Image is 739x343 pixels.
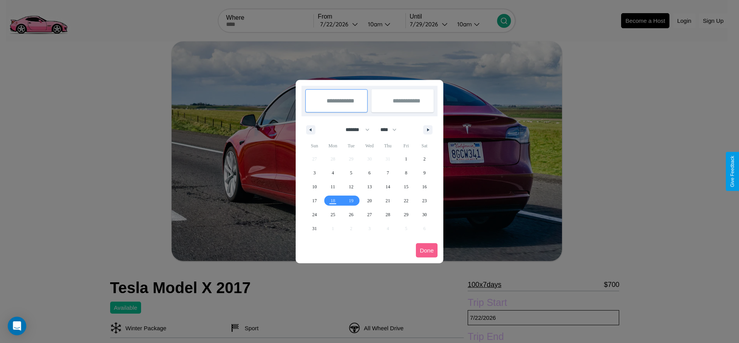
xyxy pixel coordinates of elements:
[385,208,390,222] span: 28
[397,140,415,152] span: Fri
[360,194,378,208] button: 20
[387,166,389,180] span: 7
[305,140,324,152] span: Sun
[332,166,334,180] span: 4
[342,140,360,152] span: Tue
[415,208,434,222] button: 30
[312,208,317,222] span: 24
[360,166,378,180] button: 6
[360,140,378,152] span: Wed
[379,208,397,222] button: 28
[415,140,434,152] span: Sat
[404,208,409,222] span: 29
[367,194,372,208] span: 20
[422,180,427,194] span: 16
[330,180,335,194] span: 11
[305,166,324,180] button: 3
[404,180,409,194] span: 15
[349,194,354,208] span: 19
[305,194,324,208] button: 17
[368,166,371,180] span: 6
[312,222,317,235] span: 31
[367,180,372,194] span: 13
[324,140,342,152] span: Mon
[397,166,415,180] button: 8
[397,194,415,208] button: 22
[397,208,415,222] button: 29
[379,180,397,194] button: 14
[312,194,317,208] span: 17
[730,156,735,187] div: Give Feedback
[415,180,434,194] button: 16
[415,166,434,180] button: 9
[416,243,438,258] button: Done
[423,152,426,166] span: 2
[342,194,360,208] button: 19
[342,166,360,180] button: 5
[405,166,407,180] span: 8
[367,208,372,222] span: 27
[324,194,342,208] button: 18
[379,194,397,208] button: 21
[305,180,324,194] button: 10
[422,194,427,208] span: 23
[385,180,390,194] span: 14
[330,208,335,222] span: 25
[360,180,378,194] button: 13
[415,152,434,166] button: 2
[397,180,415,194] button: 15
[379,140,397,152] span: Thu
[404,194,409,208] span: 22
[312,180,317,194] span: 10
[342,208,360,222] button: 26
[305,208,324,222] button: 24
[324,166,342,180] button: 4
[415,194,434,208] button: 23
[423,166,426,180] span: 9
[349,180,354,194] span: 12
[313,166,316,180] span: 3
[379,166,397,180] button: 7
[324,180,342,194] button: 11
[330,194,335,208] span: 18
[360,208,378,222] button: 27
[405,152,407,166] span: 1
[350,166,352,180] span: 5
[397,152,415,166] button: 1
[324,208,342,222] button: 25
[385,194,390,208] span: 21
[349,208,354,222] span: 26
[342,180,360,194] button: 12
[422,208,427,222] span: 30
[305,222,324,235] button: 31
[8,317,26,335] div: Open Intercom Messenger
